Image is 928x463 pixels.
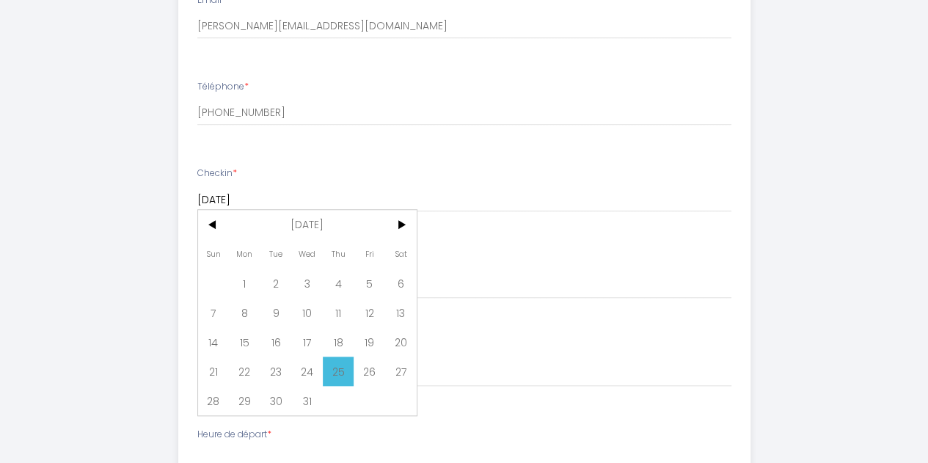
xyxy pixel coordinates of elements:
[291,298,323,327] span: 10
[260,357,292,386] span: 23
[323,327,354,357] span: 18
[229,239,260,269] span: Mon
[385,327,417,357] span: 20
[385,269,417,298] span: 6
[323,239,354,269] span: Thu
[229,327,260,357] span: 15
[198,327,230,357] span: 14
[229,298,260,327] span: 8
[354,298,385,327] span: 12
[229,269,260,298] span: 1
[260,327,292,357] span: 16
[385,210,417,239] span: >
[385,357,417,386] span: 27
[323,269,354,298] span: 4
[385,298,417,327] span: 13
[354,327,385,357] span: 19
[260,298,292,327] span: 9
[323,298,354,327] span: 11
[260,239,292,269] span: Tue
[198,210,230,239] span: <
[197,428,271,442] label: Heure de départ
[198,298,230,327] span: 7
[229,210,385,239] span: [DATE]
[197,80,249,94] label: Téléphone
[323,357,354,386] span: 25
[354,239,385,269] span: Fri
[385,239,417,269] span: Sat
[291,386,323,415] span: 31
[198,386,230,415] span: 28
[229,357,260,386] span: 22
[354,269,385,298] span: 5
[291,327,323,357] span: 17
[198,239,230,269] span: Sun
[198,357,230,386] span: 21
[291,239,323,269] span: Wed
[229,386,260,415] span: 29
[354,357,385,386] span: 26
[291,269,323,298] span: 3
[197,167,237,181] label: Checkin
[291,357,323,386] span: 24
[260,386,292,415] span: 30
[260,269,292,298] span: 2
